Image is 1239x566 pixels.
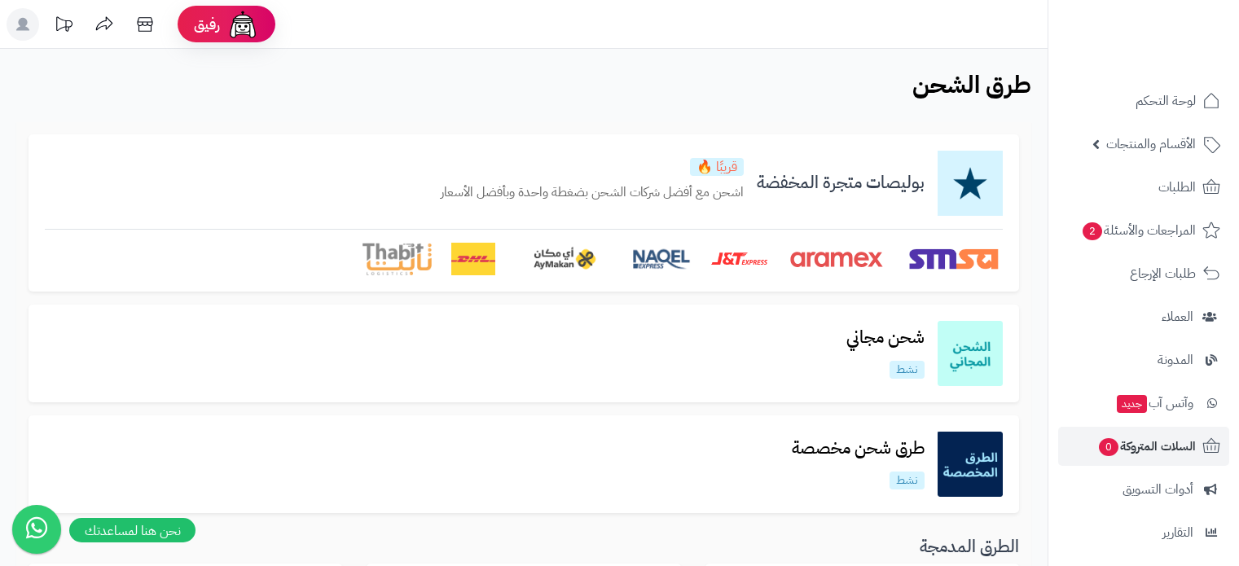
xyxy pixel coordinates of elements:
[1106,133,1196,156] span: الأقسام والمنتجات
[1083,222,1102,240] span: 2
[194,15,220,34] span: رفيق
[451,243,494,275] img: DHL
[1058,168,1229,207] a: الطلبات
[1058,513,1229,552] a: التقارير
[362,243,432,275] img: Thabit
[1123,478,1193,501] span: أدوات التسويق
[744,173,938,192] h3: بوليصات متجرة المخفضة
[890,361,925,379] p: نشط
[779,439,938,458] h3: طرق شحن مخصصة
[788,243,885,275] img: Aramex
[912,66,1031,103] b: طرق الشحن
[779,439,938,489] a: طرق شحن مخصصةنشط
[1117,395,1147,413] span: جديد
[1081,219,1196,242] span: المراجعات والأسئلة
[515,243,613,275] img: AyMakan
[1130,262,1196,285] span: طلبات الإرجاع
[1162,305,1193,328] span: العملاء
[1099,438,1118,456] span: 0
[1097,435,1196,458] span: السلات المتروكة
[905,243,1003,275] img: SMSA
[226,8,259,41] img: ai-face.png
[833,328,938,347] h3: شحن مجاني
[1058,384,1229,423] a: وآتس آبجديد
[1136,90,1196,112] span: لوحة التحكم
[1058,427,1229,466] a: السلات المتروكة0
[1158,176,1196,199] span: الطلبات
[1058,470,1229,509] a: أدوات التسويق
[1115,392,1193,415] span: وآتس آب
[833,328,938,378] a: شحن مجانينشط
[1058,340,1229,380] a: المدونة
[43,8,84,45] a: تحديثات المنصة
[1058,81,1229,121] a: لوحة التحكم
[890,472,925,489] p: نشط
[29,537,1019,556] h3: الطرق المدمجة
[1158,349,1193,371] span: المدونة
[1162,521,1193,544] span: التقارير
[1058,297,1229,336] a: العملاء
[441,183,744,202] p: اشحن مع أفضل شركات الشحن بضغطة واحدة وبأفضل الأسعار
[632,243,691,275] img: Naqel
[1058,254,1229,293] a: طلبات الإرجاع
[1058,211,1229,250] a: المراجعات والأسئلة2
[690,158,744,176] p: قريبًا 🔥
[710,243,768,275] img: J&T Express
